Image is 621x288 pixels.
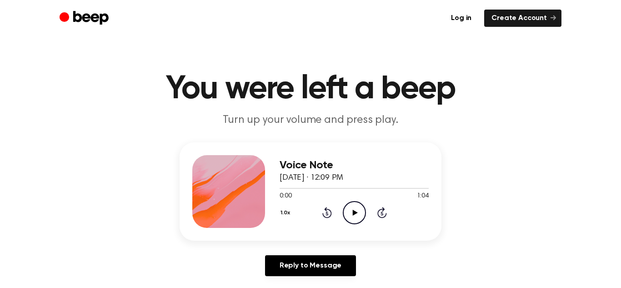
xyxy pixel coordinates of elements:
a: Log in [444,10,479,27]
h3: Voice Note [280,159,429,172]
button: 1.0x [280,205,294,221]
span: 1:04 [417,192,429,201]
span: [DATE] · 12:09 PM [280,174,343,182]
a: Create Account [484,10,561,27]
a: Beep [60,10,111,27]
a: Reply to Message [265,255,356,276]
p: Turn up your volume and press play. [136,113,485,128]
h1: You were left a beep [78,73,543,106]
span: 0:00 [280,192,291,201]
